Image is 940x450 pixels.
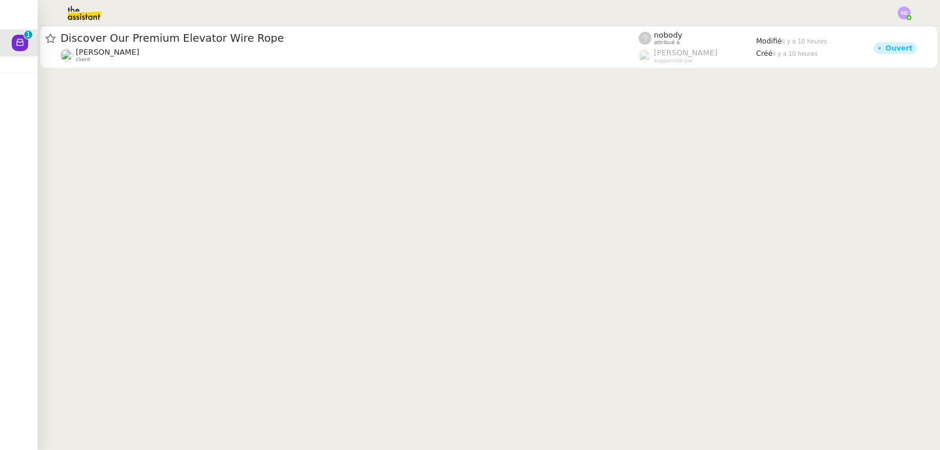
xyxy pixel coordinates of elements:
span: [PERSON_NAME] [76,48,139,56]
p: 1 [26,31,31,41]
span: nobody [654,31,682,39]
img: svg [898,6,911,19]
nz-badge-sup: 1 [24,31,32,39]
span: client [76,56,90,63]
span: suppervisé par [654,58,693,64]
span: Créé [756,49,773,58]
app-user-label: suppervisé par [639,48,756,64]
span: attribué à [654,39,680,46]
span: il y a 10 heures [782,38,827,45]
img: users%2FnSvcPnZyQ0RA1JfSOxSfyelNlJs1%2Favatar%2Fp1050537-640x427.jpg [61,49,73,62]
img: users%2FyQfMwtYgTqhRP2YHWHmG2s2LYaD3%2Favatar%2Fprofile-pic.png [639,49,652,62]
span: il y a 10 heures [773,51,818,57]
div: Ouvert [885,45,912,52]
span: Modifié [756,37,782,45]
app-user-label: attribué à [639,31,756,46]
span: Discover Our Premium Elevator Wire Rope [61,33,639,44]
span: [PERSON_NAME] [654,48,717,57]
app-user-detailed-label: client [61,48,639,63]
